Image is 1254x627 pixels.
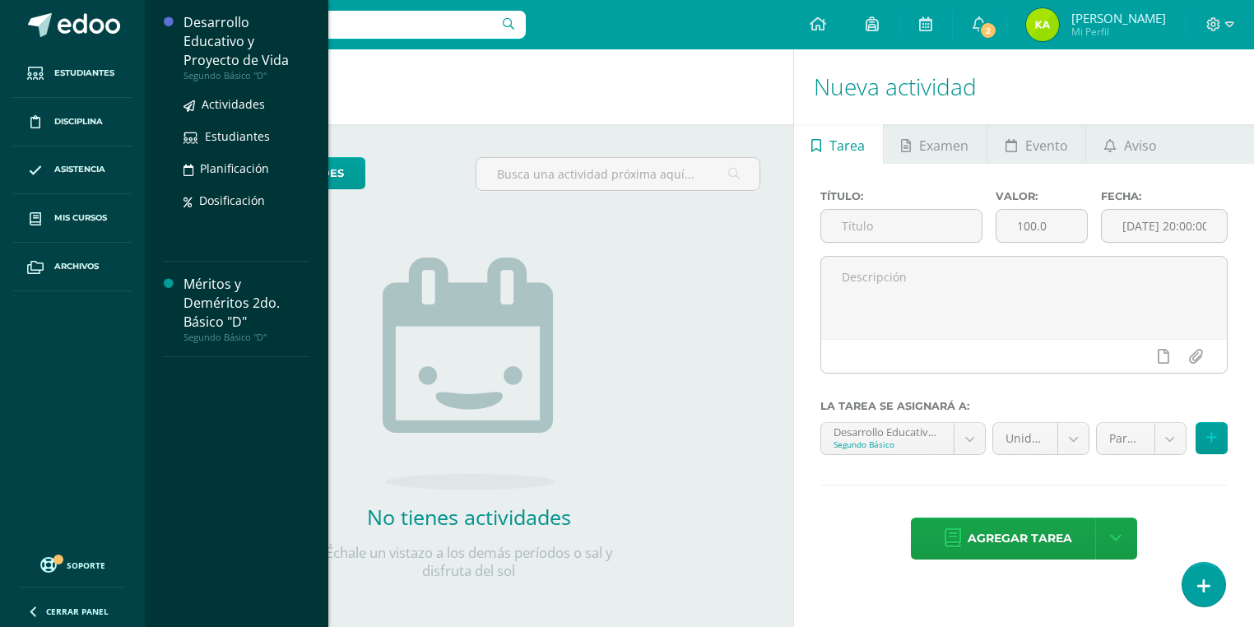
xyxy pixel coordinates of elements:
img: no_activities.png [383,258,555,490]
h2: No tienes actividades [304,503,634,531]
div: Segundo Básico "D" [183,70,309,81]
span: Dosificación [199,193,265,208]
span: Estudiantes [205,128,270,144]
input: Fecha de entrega [1102,210,1227,242]
a: Asistencia [13,146,132,195]
input: Puntos máximos [996,210,1087,242]
span: Agregar tarea [968,518,1072,559]
a: Archivos [13,243,132,291]
h1: Actividades [165,49,773,124]
a: Estudiantes [183,127,309,146]
span: Asistencia [54,163,105,176]
span: [PERSON_NAME] [1071,10,1166,26]
a: Actividades [183,95,309,114]
a: Disciplina [13,98,132,146]
a: Tarea [794,124,883,164]
div: Segundo Básico [834,439,942,450]
div: Desarrollo Educativo y Proyecto de Vida 'D' [834,423,942,439]
span: Disciplina [54,115,103,128]
span: Planificación [200,160,269,176]
input: Título [821,210,982,242]
div: Méritos y Deméritos 2do. Básico "D" [183,275,309,332]
a: Planificación [183,159,309,178]
h1: Nueva actividad [814,49,1234,124]
span: Actividades [202,96,265,112]
a: Desarrollo Educativo y Proyecto de VidaSegundo Básico "D" [183,13,309,81]
span: Tarea [829,126,865,165]
a: Parcial (0.0%) [1097,423,1186,454]
a: Examen [884,124,987,164]
span: Cerrar panel [46,606,109,617]
a: Unidad 3 [993,423,1089,454]
span: Mis cursos [54,211,107,225]
a: Desarrollo Educativo y Proyecto de Vida 'D'Segundo Básico [821,423,986,454]
div: Desarrollo Educativo y Proyecto de Vida [183,13,309,70]
label: Fecha: [1101,190,1228,202]
p: Échale un vistazo a los demás períodos o sal y disfruta del sol [304,544,634,580]
a: Mis cursos [13,194,132,243]
a: Dosificación [183,191,309,210]
span: Soporte [67,560,105,571]
a: Soporte [20,553,125,575]
span: Unidad 3 [1006,423,1045,454]
a: Méritos y Deméritos 2do. Básico "D"Segundo Básico "D" [183,275,309,343]
label: La tarea se asignará a: [820,400,1228,412]
label: Título: [820,190,982,202]
img: 9d54c92b5a5b68f5457b462c68de4f94.png [1026,8,1059,41]
span: Archivos [54,260,99,273]
a: Estudiantes [13,49,132,98]
label: Valor: [996,190,1088,202]
input: Busca un usuario... [156,11,526,39]
input: Busca una actividad próxima aquí... [476,158,759,190]
span: Parcial (0.0%) [1109,423,1142,454]
div: Segundo Básico "D" [183,332,309,343]
span: Estudiantes [54,67,114,80]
